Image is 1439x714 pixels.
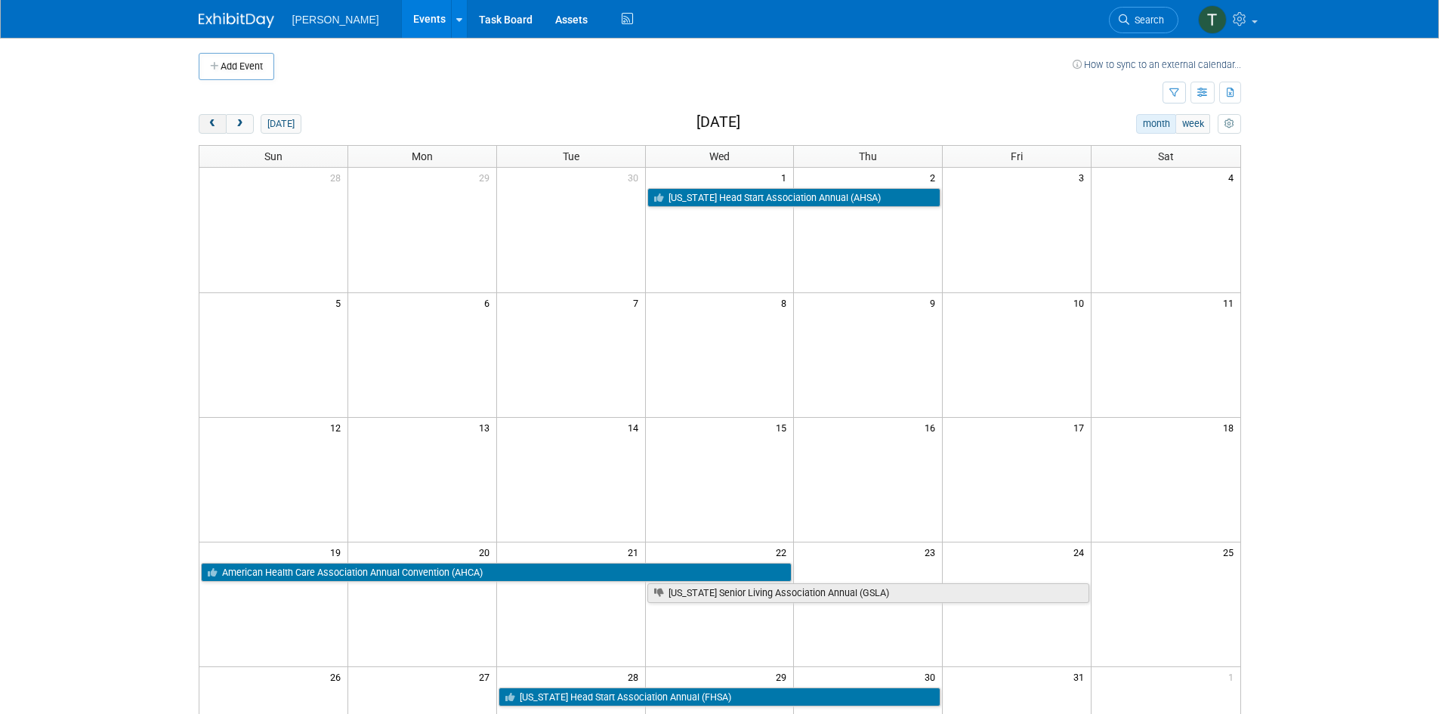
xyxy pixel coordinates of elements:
[499,688,941,707] a: [US_STATE] Head Start Association Annual (FHSA)
[774,667,793,686] span: 29
[626,168,645,187] span: 30
[626,542,645,561] span: 21
[1227,168,1240,187] span: 4
[780,168,793,187] span: 1
[923,667,942,686] span: 30
[1218,114,1240,134] button: myCustomButton
[1072,293,1091,312] span: 10
[261,114,301,134] button: [DATE]
[201,563,792,583] a: American Health Care Association Annual Convention (AHCA)
[923,418,942,437] span: 16
[1175,114,1210,134] button: week
[1198,5,1227,34] img: Traci Varon
[1221,293,1240,312] span: 11
[292,14,379,26] span: [PERSON_NAME]
[1072,542,1091,561] span: 24
[928,168,942,187] span: 2
[1227,667,1240,686] span: 1
[696,114,740,131] h2: [DATE]
[477,667,496,686] span: 27
[1072,418,1091,437] span: 17
[329,542,347,561] span: 19
[1011,150,1023,162] span: Fri
[780,293,793,312] span: 8
[329,418,347,437] span: 12
[1072,667,1091,686] span: 31
[199,114,227,134] button: prev
[1224,119,1234,129] i: Personalize Calendar
[1109,7,1178,33] a: Search
[412,150,433,162] span: Mon
[859,150,877,162] span: Thu
[647,583,1090,603] a: [US_STATE] Senior Living Association Annual (GSLA)
[1221,542,1240,561] span: 25
[1221,418,1240,437] span: 18
[631,293,645,312] span: 7
[774,542,793,561] span: 22
[483,293,496,312] span: 6
[1129,14,1164,26] span: Search
[1073,59,1241,70] a: How to sync to an external calendar...
[1136,114,1176,134] button: month
[647,188,941,208] a: [US_STATE] Head Start Association Annual (AHSA)
[226,114,254,134] button: next
[1077,168,1091,187] span: 3
[477,542,496,561] span: 20
[709,150,730,162] span: Wed
[329,168,347,187] span: 28
[199,13,274,28] img: ExhibitDay
[923,542,942,561] span: 23
[199,53,274,80] button: Add Event
[626,667,645,686] span: 28
[1158,150,1174,162] span: Sat
[563,150,579,162] span: Tue
[334,293,347,312] span: 5
[329,667,347,686] span: 26
[264,150,283,162] span: Sun
[626,418,645,437] span: 14
[477,168,496,187] span: 29
[928,293,942,312] span: 9
[477,418,496,437] span: 13
[774,418,793,437] span: 15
